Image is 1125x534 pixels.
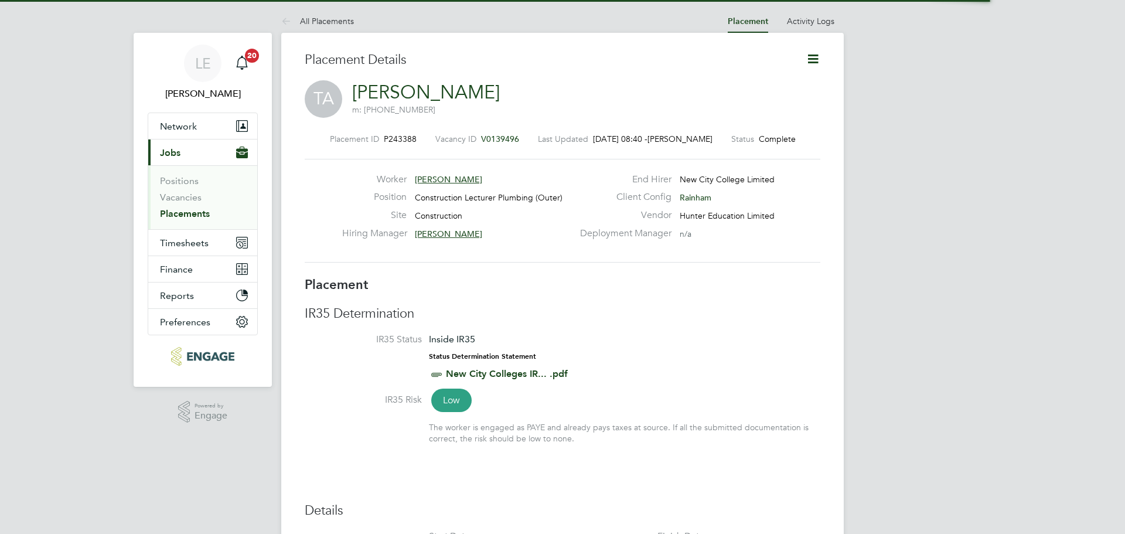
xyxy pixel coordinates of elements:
span: V0139496 [481,134,519,144]
label: Position [342,191,407,203]
h3: IR35 Determination [305,305,820,322]
a: LE[PERSON_NAME] [148,45,258,101]
button: Reports [148,283,257,308]
b: Placement [305,277,369,292]
div: The worker is engaged as PAYE and already pays taxes at source. If all the submitted documentatio... [429,422,820,443]
label: Hiring Manager [342,227,407,240]
label: Vacancy ID [435,134,476,144]
label: Deployment Manager [573,227,671,240]
span: Network [160,121,197,132]
button: Jobs [148,140,257,165]
label: Client Config [573,191,671,203]
span: [PERSON_NAME] [647,134,712,144]
button: Preferences [148,309,257,335]
span: Engage [195,411,227,421]
label: End Hirer [573,174,671,186]
label: Placement ID [330,134,379,144]
a: Go to home page [148,347,258,366]
h3: Placement Details [305,52,788,69]
a: Vacancies [160,192,202,203]
span: Finance [160,264,193,275]
span: [PERSON_NAME] [415,229,482,239]
label: Site [342,209,407,222]
a: Activity Logs [787,16,834,26]
span: P243388 [384,134,417,144]
button: Finance [148,256,257,282]
h3: Details [305,502,820,519]
label: IR35 Status [305,334,422,346]
a: All Placements [281,16,354,26]
span: LE [195,56,211,71]
label: Worker [342,174,407,186]
span: Inside IR35 [429,334,475,345]
span: Powered by [195,401,227,411]
a: 20 [230,45,254,82]
nav: Main navigation [134,33,272,387]
span: TA [305,80,342,118]
span: Timesheets [160,237,209,249]
a: Placements [160,208,210,219]
span: 20 [245,49,259,63]
a: [PERSON_NAME] [352,81,500,104]
span: n/a [680,229,691,239]
span: Hunter Education Limited [680,210,775,221]
span: Low [431,389,472,412]
a: Placement [728,16,768,26]
span: Construction [415,210,462,221]
label: Vendor [573,209,671,222]
span: Laurence Elkington [148,87,258,101]
span: Rainham [680,192,711,203]
strong: Status Determination Statement [429,352,536,360]
span: Preferences [160,317,210,328]
a: Powered byEngage [178,401,228,423]
a: New City Colleges IR... .pdf [446,368,568,379]
img: huntereducation-logo-retina.png [171,347,234,366]
span: [PERSON_NAME] [415,174,482,185]
button: Timesheets [148,230,257,256]
span: Jobs [160,147,180,158]
label: Status [731,134,754,144]
span: Construction Lecturer Plumbing (Outer) [415,192,562,203]
div: Jobs [148,165,257,229]
label: IR35 Risk [305,394,422,406]
span: [DATE] 08:40 - [593,134,647,144]
label: Last Updated [538,134,588,144]
span: Reports [160,290,194,301]
a: Positions [160,175,199,186]
span: Complete [759,134,796,144]
span: New City College Limited [680,174,775,185]
span: m: [PHONE_NUMBER] [352,104,435,115]
button: Network [148,113,257,139]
